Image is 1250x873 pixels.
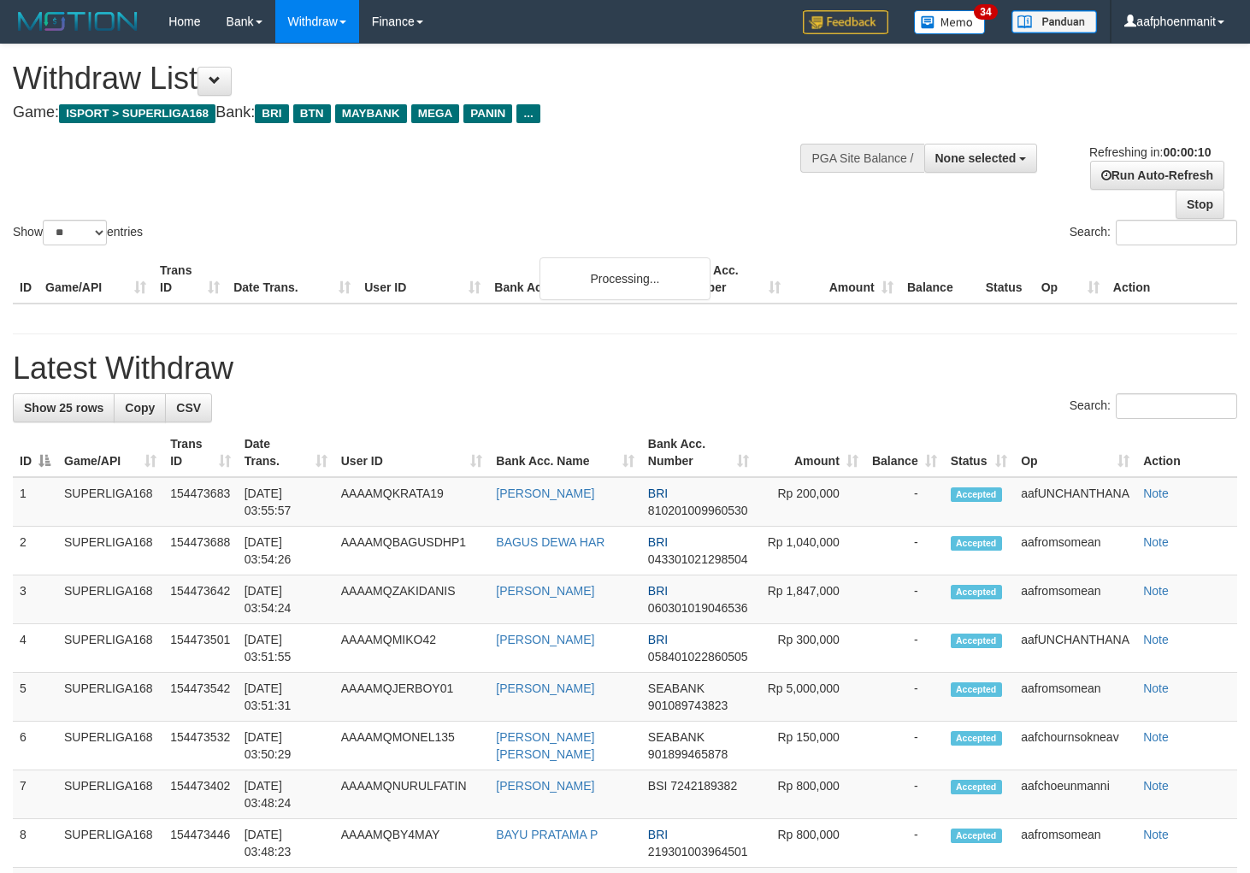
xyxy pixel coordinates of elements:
[865,624,944,673] td: -
[334,819,490,868] td: AAAAMQBY4MAY
[334,624,490,673] td: AAAAMQMIKO42
[57,624,163,673] td: SUPERLIGA168
[1143,584,1169,598] a: Note
[756,722,865,770] td: Rp 150,000
[57,527,163,575] td: SUPERLIGA168
[1014,575,1136,624] td: aafromsomean
[648,845,748,858] span: Copy 219301003964501 to clipboard
[1014,770,1136,819] td: aafchoeunmanni
[163,770,238,819] td: 154473402
[951,731,1002,746] span: Accepted
[13,255,38,304] th: ID
[1014,527,1136,575] td: aafromsomean
[865,819,944,868] td: -
[951,682,1002,697] span: Accepted
[334,575,490,624] td: AAAAMQZAKIDANIS
[648,650,748,664] span: Copy 058401022860505 to clipboard
[670,779,737,793] span: Copy 7242189382 to clipboard
[57,722,163,770] td: SUPERLIGA168
[13,527,57,575] td: 2
[255,104,288,123] span: BRI
[163,575,238,624] td: 154473642
[114,393,166,422] a: Copy
[674,255,787,304] th: Bank Acc. Number
[756,477,865,527] td: Rp 200,000
[163,673,238,722] td: 154473542
[13,770,57,819] td: 7
[951,829,1002,843] span: Accepted
[951,780,1002,794] span: Accepted
[357,255,487,304] th: User ID
[756,428,865,477] th: Amount: activate to sort column ascending
[59,104,215,123] span: ISPORT > SUPERLIGA168
[163,477,238,527] td: 154473683
[756,575,865,624] td: Rp 1,847,000
[1143,487,1169,500] a: Note
[334,722,490,770] td: AAAAMQMONEL135
[13,624,57,673] td: 4
[648,747,728,761] span: Copy 901899465878 to clipboard
[944,428,1015,477] th: Status: activate to sort column ascending
[1106,255,1237,304] th: Action
[1143,681,1169,695] a: Note
[13,9,143,34] img: MOTION_logo.png
[334,527,490,575] td: AAAAMQBAGUSDHP1
[238,673,334,722] td: [DATE] 03:51:31
[1090,161,1224,190] a: Run Auto-Refresh
[57,770,163,819] td: SUPERLIGA168
[13,673,57,722] td: 5
[648,504,748,517] span: Copy 810201009960530 to clipboard
[496,633,594,646] a: [PERSON_NAME]
[43,220,107,245] select: Showentries
[1014,819,1136,868] td: aafromsomean
[803,10,888,34] img: Feedback.jpg
[1116,220,1237,245] input: Search:
[1143,779,1169,793] a: Note
[1011,10,1097,33] img: panduan.png
[13,220,143,245] label: Show entries
[865,428,944,477] th: Balance: activate to sort column ascending
[756,673,865,722] td: Rp 5,000,000
[238,527,334,575] td: [DATE] 03:54:26
[979,255,1035,304] th: Status
[865,477,944,527] td: -
[865,575,944,624] td: -
[648,552,748,566] span: Copy 043301021298504 to clipboard
[648,584,668,598] span: BRI
[924,144,1038,173] button: None selected
[900,255,979,304] th: Balance
[1143,633,1169,646] a: Note
[800,144,923,173] div: PGA Site Balance /
[865,770,944,819] td: -
[1136,428,1237,477] th: Action
[335,104,407,123] span: MAYBANK
[227,255,357,304] th: Date Trans.
[334,770,490,819] td: AAAAMQNURULFATIN
[496,779,594,793] a: [PERSON_NAME]
[163,819,238,868] td: 154473446
[935,151,1017,165] span: None selected
[641,428,756,477] th: Bank Acc. Number: activate to sort column ascending
[238,477,334,527] td: [DATE] 03:55:57
[496,730,594,761] a: [PERSON_NAME] [PERSON_NAME]
[38,255,153,304] th: Game/API
[411,104,460,123] span: MEGA
[13,575,57,624] td: 3
[334,428,490,477] th: User ID: activate to sort column ascending
[163,624,238,673] td: 154473501
[1176,190,1224,219] a: Stop
[914,10,986,34] img: Button%20Memo.svg
[13,351,1237,386] h1: Latest Withdraw
[865,673,944,722] td: -
[238,819,334,868] td: [DATE] 03:48:23
[163,722,238,770] td: 154473532
[648,681,705,695] span: SEABANK
[487,255,674,304] th: Bank Acc. Name
[648,699,728,712] span: Copy 901089743823 to clipboard
[1014,477,1136,527] td: aafUNCHANTHANA
[238,575,334,624] td: [DATE] 03:54:24
[1163,145,1211,159] strong: 00:00:10
[756,819,865,868] td: Rp 800,000
[163,428,238,477] th: Trans ID: activate to sort column ascending
[57,575,163,624] td: SUPERLIGA168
